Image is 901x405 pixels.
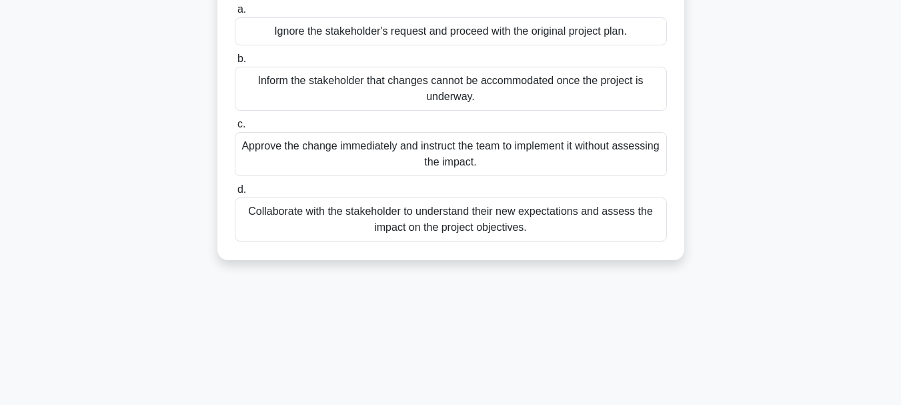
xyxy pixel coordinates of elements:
div: Approve the change immediately and instruct the team to implement it without assessing the impact. [235,132,667,176]
span: a. [237,3,246,15]
div: Collaborate with the stakeholder to understand their new expectations and assess the impact on th... [235,197,667,242]
div: Ignore the stakeholder's request and proceed with the original project plan. [235,17,667,45]
span: c. [237,118,245,129]
div: Inform the stakeholder that changes cannot be accommodated once the project is underway. [235,67,667,111]
span: b. [237,53,246,64]
span: d. [237,183,246,195]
